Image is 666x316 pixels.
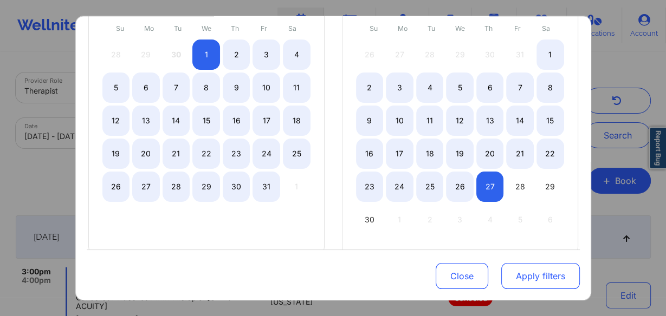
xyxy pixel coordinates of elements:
[223,172,250,202] div: Thu Oct 30 2025
[514,24,521,32] abbr: Friday
[542,24,550,32] abbr: Saturday
[416,139,444,169] div: Tue Nov 18 2025
[416,106,444,136] div: Tue Nov 11 2025
[253,106,280,136] div: Fri Oct 17 2025
[455,24,465,32] abbr: Wednesday
[202,24,211,32] abbr: Wednesday
[116,24,124,32] abbr: Sunday
[476,106,504,136] div: Thu Nov 13 2025
[223,139,250,169] div: Thu Oct 23 2025
[536,172,564,202] div: Sat Nov 29 2025
[386,139,413,169] div: Mon Nov 17 2025
[416,73,444,103] div: Tue Nov 04 2025
[436,263,488,289] button: Close
[398,24,408,32] abbr: Monday
[446,106,474,136] div: Wed Nov 12 2025
[356,73,384,103] div: Sun Nov 02 2025
[283,139,311,169] div: Sat Oct 25 2025
[428,24,435,32] abbr: Tuesday
[223,73,250,103] div: Thu Oct 09 2025
[356,139,384,169] div: Sun Nov 16 2025
[192,40,220,70] div: Wed Oct 01 2025
[356,106,384,136] div: Sun Nov 09 2025
[476,172,504,202] div: Thu Nov 27 2025
[102,139,130,169] div: Sun Oct 19 2025
[536,73,564,103] div: Sat Nov 08 2025
[261,24,267,32] abbr: Friday
[536,40,564,70] div: Sat Nov 01 2025
[506,106,534,136] div: Fri Nov 14 2025
[536,139,564,169] div: Sat Nov 22 2025
[386,106,413,136] div: Mon Nov 10 2025
[356,205,384,235] div: Sun Nov 30 2025
[163,139,190,169] div: Tue Oct 21 2025
[132,172,160,202] div: Mon Oct 27 2025
[386,73,413,103] div: Mon Nov 03 2025
[132,73,160,103] div: Mon Oct 06 2025
[283,73,311,103] div: Sat Oct 11 2025
[132,139,160,169] div: Mon Oct 20 2025
[253,40,280,70] div: Fri Oct 03 2025
[356,172,384,202] div: Sun Nov 23 2025
[192,172,220,202] div: Wed Oct 29 2025
[484,24,493,32] abbr: Thursday
[192,73,220,103] div: Wed Oct 08 2025
[283,106,311,136] div: Sat Oct 18 2025
[370,24,378,32] abbr: Sunday
[446,172,474,202] div: Wed Nov 26 2025
[163,73,190,103] div: Tue Oct 07 2025
[192,106,220,136] div: Wed Oct 15 2025
[223,106,250,136] div: Thu Oct 16 2025
[476,139,504,169] div: Thu Nov 20 2025
[102,73,130,103] div: Sun Oct 05 2025
[446,73,474,103] div: Wed Nov 05 2025
[506,172,534,202] div: Fri Nov 28 2025
[253,172,280,202] div: Fri Oct 31 2025
[386,172,413,202] div: Mon Nov 24 2025
[102,106,130,136] div: Sun Oct 12 2025
[132,106,160,136] div: Mon Oct 13 2025
[446,139,474,169] div: Wed Nov 19 2025
[283,40,311,70] div: Sat Oct 04 2025
[163,172,190,202] div: Tue Oct 28 2025
[416,172,444,202] div: Tue Nov 25 2025
[163,106,190,136] div: Tue Oct 14 2025
[231,24,239,32] abbr: Thursday
[506,139,534,169] div: Fri Nov 21 2025
[501,263,580,289] button: Apply filters
[536,106,564,136] div: Sat Nov 15 2025
[506,73,534,103] div: Fri Nov 07 2025
[476,73,504,103] div: Thu Nov 06 2025
[253,139,280,169] div: Fri Oct 24 2025
[288,24,296,32] abbr: Saturday
[253,73,280,103] div: Fri Oct 10 2025
[174,24,182,32] abbr: Tuesday
[102,172,130,202] div: Sun Oct 26 2025
[192,139,220,169] div: Wed Oct 22 2025
[144,24,154,32] abbr: Monday
[223,40,250,70] div: Thu Oct 02 2025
